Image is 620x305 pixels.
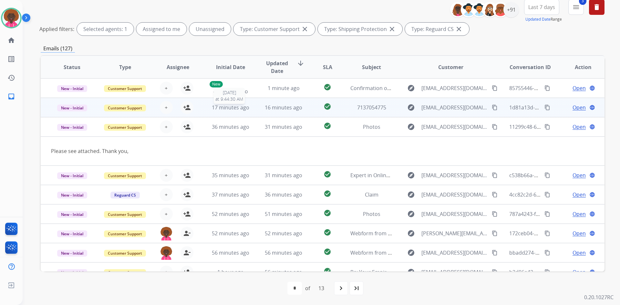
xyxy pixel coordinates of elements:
span: + [165,268,168,276]
span: 31 minutes ago [265,123,302,130]
div: Assigned to me [136,23,187,36]
span: 56 minutes ago [212,249,249,256]
span: Open [573,268,586,276]
img: avatar [2,9,20,27]
mat-icon: explore [407,104,415,111]
mat-icon: content_copy [492,250,498,256]
mat-icon: person_add [183,268,191,276]
span: 36 minutes ago [265,191,302,198]
span: Open [573,191,586,198]
span: New - Initial [57,250,87,257]
span: Open [573,210,586,218]
span: New - Initial [57,269,87,276]
span: New - Initial [57,85,87,92]
mat-icon: check_circle [324,267,331,275]
span: SLA [323,63,332,71]
div: Type: Customer Support [233,23,315,36]
span: 56 minutes ago [265,269,302,276]
mat-icon: content_copy [492,105,498,110]
span: + [165,171,168,179]
span: 36 minutes ago [212,123,249,130]
span: 4 minutes ago [213,88,248,95]
span: 56 minutes ago [265,249,302,256]
mat-icon: language [589,230,595,236]
mat-icon: close [455,25,463,33]
mat-icon: inbox [7,93,15,100]
mat-icon: content_copy [492,269,498,275]
div: 13 [313,282,329,295]
mat-icon: explore [407,229,415,237]
div: Unassigned [189,23,231,36]
span: Webform from [PERSON_NAME][EMAIL_ADDRESS][DOMAIN_NAME] on [DATE] [350,230,537,237]
mat-icon: delete [593,3,601,11]
mat-icon: explore [407,171,415,179]
mat-icon: person_remove [183,249,191,257]
mat-icon: home [7,36,15,44]
span: 7137054775 [357,104,386,111]
span: Webform from [EMAIL_ADDRESS][DOMAIN_NAME] on [DATE] [350,249,497,256]
p: New [210,81,223,87]
mat-icon: check_circle [324,122,331,130]
span: Customer Support [104,250,146,257]
mat-icon: language [589,172,595,178]
span: b3d06e43-454c-4733-82bb-91f673ce5fde [509,269,607,276]
mat-icon: language [589,124,595,130]
span: Initial Date [216,63,245,71]
span: Open [573,104,586,111]
span: [EMAIL_ADDRESS][DOMAIN_NAME] [421,84,488,92]
span: 37 minutes ago [212,191,249,198]
span: [EMAIL_ADDRESS][DOMAIN_NAME] [421,191,488,198]
span: Range [525,16,562,22]
span: + [165,84,168,92]
span: c538b66a-364b-4621-9957-8544bf10b9ce [509,172,608,179]
mat-icon: explore [407,191,415,198]
button: + [160,120,173,133]
mat-icon: explore [407,123,415,131]
span: bbadd274-20a4-4a27-8546-d4bcadd44a29 [509,249,611,256]
span: Customer Support [104,172,146,179]
mat-icon: check_circle [324,229,331,236]
span: at 9:44:30 AM [215,96,243,102]
span: Assignee [167,63,189,71]
span: Customer Support [104,269,146,276]
span: New - Initial [57,172,87,179]
mat-icon: content_copy [544,124,550,130]
span: Type [119,63,131,71]
div: of [305,284,310,292]
span: [EMAIL_ADDRESS][DOMAIN_NAME] [421,104,488,111]
mat-icon: explore [407,84,415,92]
div: Type: Shipping Protection [318,23,402,36]
mat-icon: content_copy [544,250,550,256]
span: Expert in Online Reputation & Trustpilot Solutions, [350,172,473,179]
span: Re: Your Empire [DATE]® Service Plan claim is approved [350,269,486,276]
mat-icon: person_add [183,104,191,111]
span: Customer Support [104,85,146,92]
span: [EMAIL_ADDRESS][DOMAIN_NAME] [421,210,488,218]
mat-icon: check_circle [324,103,331,110]
span: 35 minutes ago [212,172,249,179]
span: 17 minutes ago [212,104,249,111]
mat-icon: content_copy [544,105,550,110]
span: 787a4243-fd03-407a-a209-d423c4933d7d [509,210,608,218]
mat-icon: language [589,192,595,198]
span: Photos [363,123,380,130]
mat-icon: explore [407,268,415,276]
span: Photos [363,210,380,218]
p: Emails (127) [41,45,75,53]
span: New - Initial [57,211,87,218]
mat-icon: check_circle [324,83,331,91]
span: Customer Support [104,124,146,131]
span: Customer Support [104,211,146,218]
mat-icon: content_copy [492,85,498,91]
span: 16 minutes ago [265,104,302,111]
span: 52 minutes ago [212,230,249,237]
span: New - Initial [57,124,87,131]
p: 0.20.1027RC [584,293,614,301]
div: Selected agents: 1 [77,23,134,36]
span: Open [573,171,586,179]
mat-icon: check_circle [324,190,331,198]
mat-icon: content_copy [544,230,550,236]
mat-icon: language [589,211,595,217]
img: agent-avatar [160,246,173,260]
div: Please see attached. Thank you, [51,147,489,155]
